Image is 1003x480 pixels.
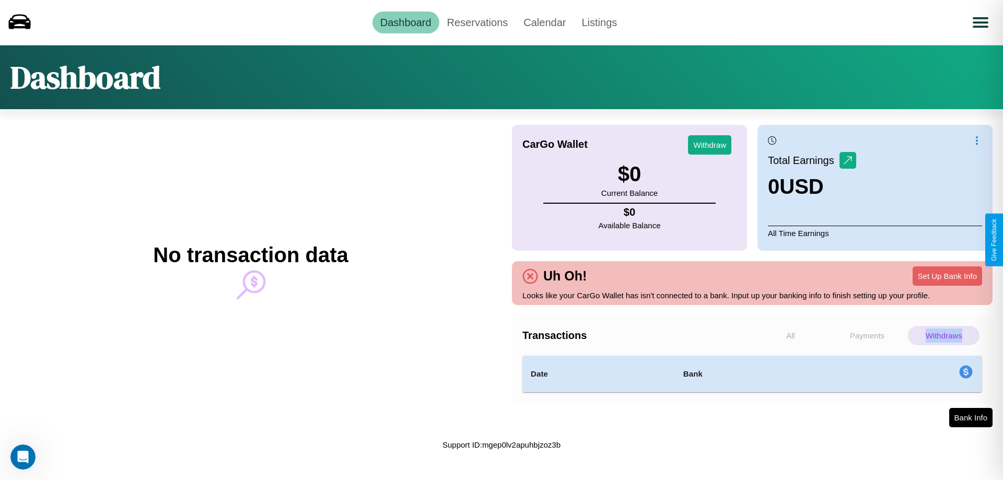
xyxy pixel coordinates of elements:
[768,175,856,198] h3: 0 USD
[949,408,993,427] button: Bank Info
[153,243,348,267] h2: No transaction data
[442,438,561,452] p: Support ID: mgep0lv2apuhbjzoz3b
[913,266,982,286] button: Set Up Bank Info
[599,218,661,232] p: Available Balance
[522,288,982,302] p: Looks like your CarGo Wallet has isn't connected to a bank. Input up your banking info to finish ...
[683,368,829,380] h4: Bank
[768,151,839,170] p: Total Earnings
[439,11,516,33] a: Reservations
[688,135,731,155] button: Withdraw
[10,56,160,99] h1: Dashboard
[599,206,661,218] h4: $ 0
[538,268,592,284] h4: Uh Oh!
[601,162,658,186] h3: $ 0
[755,326,826,345] p: All
[601,186,658,200] p: Current Balance
[516,11,574,33] a: Calendar
[522,138,588,150] h4: CarGo Wallet
[10,444,36,470] iframe: Intercom live chat
[832,326,903,345] p: Payments
[522,330,752,342] h4: Transactions
[990,219,998,261] div: Give Feedback
[574,11,625,33] a: Listings
[908,326,979,345] p: Withdraws
[531,368,667,380] h4: Date
[768,226,982,240] p: All Time Earnings
[372,11,439,33] a: Dashboard
[522,356,982,392] table: simple table
[966,8,995,37] button: Open menu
